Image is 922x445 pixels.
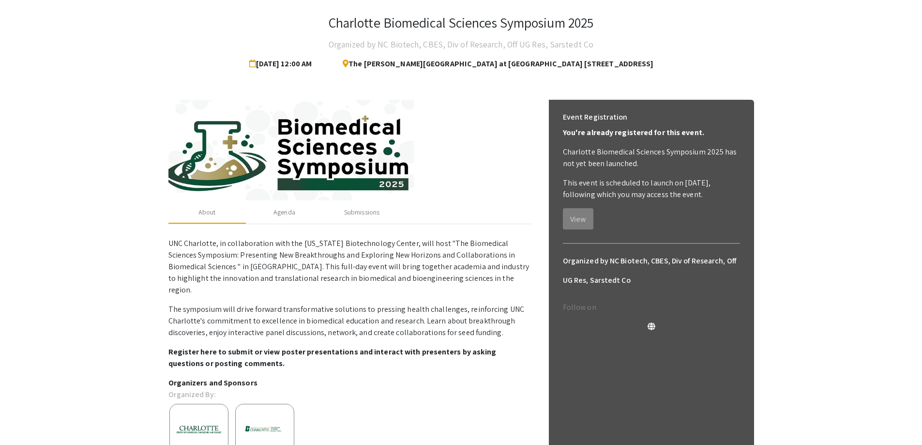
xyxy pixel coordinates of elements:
h6: Event Registration [563,107,628,127]
strong: Register here to submit or view poster presentations and interact with presenters by asking quest... [168,347,497,368]
p: You're already registered for this event. [563,127,740,138]
iframe: Chat [7,401,41,438]
img: c1384964-d4cf-4e9d-8fb0-60982fefffba.jpg [168,100,531,201]
h6: Organized by NC Biotech, CBES, Div of Research, Off UG Res, Sarstedt Co [563,251,740,290]
img: f59c74af-7554-481c-927e-f6e308d3c5c7.png [236,418,294,440]
p: Follow on [563,302,740,313]
div: About [198,207,216,217]
p: The symposium will drive forward transformative solutions to pressing health challenges, reinforc... [168,304,531,338]
p: Charlotte Biomedical Sciences Symposium 2025 has not yet been launched. [563,146,740,169]
p: Organizers and Sponsors [168,377,531,389]
h3: Charlotte Biomedical Sciences Symposium 2025 [329,15,593,31]
span: [DATE] 12:00 AM [249,54,316,74]
button: View [563,208,593,230]
div: Agenda [273,207,295,217]
div: Submissions [344,207,379,217]
p: This event is scheduled to launch on [DATE], following which you may access the event. [563,177,740,200]
img: 99400116-6a94-431f-b487-d8e0c4888162.png [170,418,228,440]
p: Organized By: [168,389,216,400]
h4: Organized by NC Biotech, CBES, Div of Research, Off UG Res, Sarstedt Co [329,35,593,54]
p: UNC Charlotte, in collaboration with the [US_STATE] Biotechnology Center, will host "The Biomedic... [168,238,531,296]
span: The [PERSON_NAME][GEOGRAPHIC_DATA] at [GEOGRAPHIC_DATA] [STREET_ADDRESS] [335,54,653,74]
